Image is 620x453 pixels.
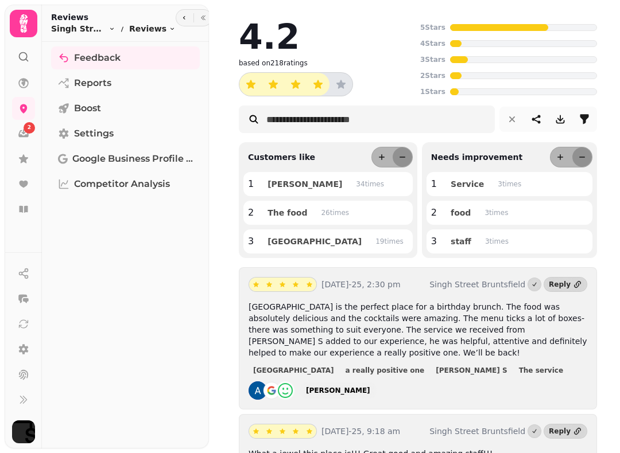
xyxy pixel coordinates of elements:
[51,23,106,34] span: Singh Street Bruntsfield
[248,235,254,248] p: 3
[441,205,480,220] button: food
[262,278,276,291] button: star
[239,58,308,68] p: based on 218 ratings
[451,237,471,245] span: staff
[268,180,342,188] span: [PERSON_NAME]
[12,420,35,443] img: User avatar
[321,425,425,437] p: [DATE]-25, 9:18 am
[549,280,571,289] div: Reply
[441,234,480,249] button: staff
[431,235,437,248] p: 3
[420,55,445,64] p: 3 Stars
[429,425,525,437] p: Singh Street Bruntsfield
[289,424,303,438] button: star
[451,180,484,188] span: Service
[248,177,254,191] p: 1
[258,234,371,249] button: [GEOGRAPHIC_DATA]
[51,72,200,95] a: Reports
[441,177,493,192] button: Service
[525,108,548,131] button: share-thread
[51,97,200,120] a: Boost
[28,124,31,132] span: 2
[289,278,303,291] button: star
[519,367,563,374] span: The service
[572,147,592,167] button: less
[303,278,316,291] button: star
[258,177,351,192] button: [PERSON_NAME]
[573,108,596,131] button: filter
[51,23,176,34] nav: breadcrumb
[330,73,352,96] button: star
[51,147,200,170] a: Google Business Profile (Beta)
[51,46,200,69] a: Feedback
[10,420,37,443] button: User avatar
[501,108,524,131] button: reset filters
[74,51,121,65] span: Feedback
[249,365,339,376] button: [GEOGRAPHIC_DATA]
[51,122,200,145] a: Settings
[485,208,508,217] p: 3 time s
[429,279,525,290] p: Singh Street Bruntsfield
[299,382,377,399] a: [PERSON_NAME]
[431,206,437,220] p: 2
[321,279,425,290] p: [DATE]-25, 2:30 pm
[262,381,281,400] img: go-emblem@2x.png
[51,173,200,196] a: Competitor Analysis
[303,424,316,438] button: star
[451,209,471,217] span: food
[321,208,349,217] p: 26 time s
[549,108,572,131] button: download
[239,73,262,96] button: star
[129,23,176,34] button: Reviews
[485,237,509,246] p: 3 time s
[372,147,392,167] button: more
[420,71,445,80] p: 2 Stars
[427,151,522,163] p: Needs improvement
[268,209,307,217] span: The food
[528,278,541,291] button: Marked as done
[249,302,587,357] span: [GEOGRAPHIC_DATA] is the perfect place for a birthday brunch. The food was absolutely delicious a...
[74,101,101,115] span: Boost
[420,87,445,96] p: 1 Stars
[284,73,307,96] button: star
[74,177,170,191] span: Competitor Analysis
[248,206,254,220] p: 2
[420,39,445,48] p: 4 Stars
[498,179,521,189] p: 3 time s
[243,151,315,163] p: Customers like
[306,386,370,395] div: [PERSON_NAME]
[544,277,587,292] a: Reply
[549,427,571,436] div: Reply
[375,237,404,246] p: 19 time s
[239,19,300,54] h2: 4.2
[356,179,384,189] p: 34 time s
[551,147,570,167] button: more
[258,205,316,220] button: The food
[276,424,289,438] button: star
[431,365,511,376] button: [PERSON_NAME] S
[420,23,445,32] p: 5 Stars
[262,424,276,438] button: star
[51,23,115,34] button: Singh Street Bruntsfield
[528,424,541,438] button: Marked as done
[262,73,285,96] button: star
[253,367,334,374] span: [GEOGRAPHIC_DATA]
[74,76,111,90] span: Reports
[72,152,193,166] span: Google Business Profile (Beta)
[544,424,587,439] a: Reply
[514,365,568,376] button: The service
[74,127,114,140] span: Settings
[307,73,330,96] button: star
[393,147,412,167] button: less
[346,367,425,374] span: a really positive one
[42,42,209,448] nav: Tabs
[276,278,289,291] button: star
[249,381,267,400] img: ACg8ocJsU5RUiCDUwGKhVQ6Pifc0e74hXJUU04DPMHlyaDfNdv1kow=s128-c0x00000000-cc-rp-mo
[12,122,35,145] a: 2
[431,177,437,191] p: 1
[341,365,429,376] button: a really positive one
[268,237,362,245] span: [GEOGRAPHIC_DATA]
[249,278,263,291] button: star
[249,424,263,438] button: star
[436,367,507,374] span: [PERSON_NAME] S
